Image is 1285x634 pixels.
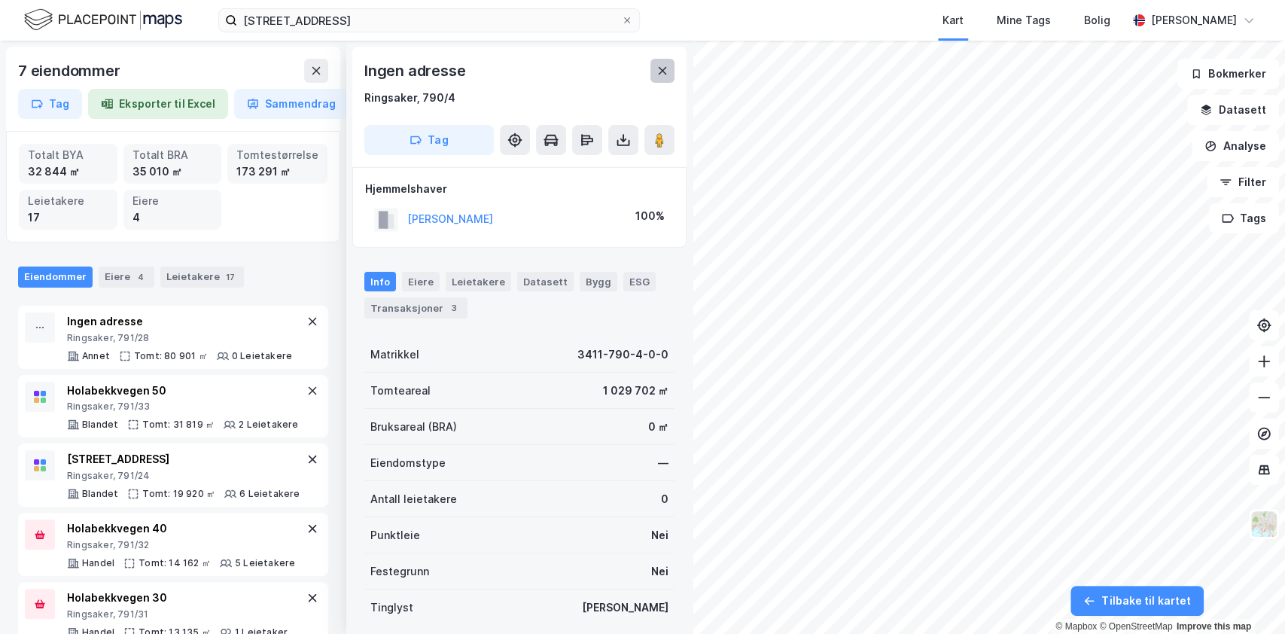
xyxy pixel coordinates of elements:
[236,163,318,180] div: 173 291 ㎡
[370,562,429,581] div: Festegrunn
[1207,167,1279,197] button: Filter
[1070,586,1204,616] button: Tilbake til kartet
[1177,621,1251,632] a: Improve this map
[446,272,511,291] div: Leietakere
[658,454,668,472] div: —
[370,382,431,400] div: Tomteareal
[82,350,110,362] div: Annet
[364,125,494,155] button: Tag
[28,163,108,180] div: 32 844 ㎡
[402,272,440,291] div: Eiere
[67,401,299,413] div: Ringsaker, 791/33
[580,272,617,291] div: Bygg
[370,346,419,364] div: Matrikkel
[82,419,118,431] div: Blandet
[67,382,299,400] div: Holabekkvegen 50
[67,312,292,331] div: Ingen adresse
[132,147,213,163] div: Totalt BRA
[364,272,396,291] div: Info
[364,297,467,319] div: Transaksjoner
[18,59,123,83] div: 7 eiendommer
[142,419,215,431] div: Tomt: 31 819 ㎡
[648,418,668,436] div: 0 ㎡
[132,193,213,209] div: Eiere
[28,147,108,163] div: Totalt BYA
[67,539,295,551] div: Ringsaker, 791/32
[370,418,457,436] div: Bruksareal (BRA)
[28,209,108,226] div: 17
[28,193,108,209] div: Leietakere
[365,180,674,198] div: Hjemmelshaver
[132,209,213,226] div: 4
[1209,203,1279,233] button: Tags
[67,450,300,468] div: [STREET_ADDRESS]
[623,272,656,291] div: ESG
[67,470,300,482] div: Ringsaker, 791/24
[942,11,964,29] div: Kart
[133,270,148,285] div: 4
[1210,562,1285,634] div: Kontrollprogram for chat
[582,599,668,617] div: [PERSON_NAME]
[370,526,420,544] div: Punktleie
[67,520,295,538] div: Holabekkvegen 40
[134,350,208,362] div: Tomt: 80 901 ㎡
[1099,621,1172,632] a: OpenStreetMap
[237,9,621,32] input: Søk på adresse, matrikkel, gårdeiere, leietakere eller personer
[1187,95,1279,125] button: Datasett
[132,163,213,180] div: 35 010 ㎡
[1210,562,1285,634] iframe: Chat Widget
[67,589,288,607] div: Holabekkvegen 30
[370,490,457,508] div: Antall leietakere
[239,419,298,431] div: 2 Leietakere
[82,488,118,500] div: Blandet
[651,526,668,544] div: Nei
[160,267,244,288] div: Leietakere
[364,59,468,83] div: Ingen adresse
[1192,131,1279,161] button: Analyse
[234,89,349,119] button: Sammendrag
[651,562,668,581] div: Nei
[232,350,292,362] div: 0 Leietakere
[67,332,292,344] div: Ringsaker, 791/28
[446,300,461,315] div: 3
[88,89,228,119] button: Eksporter til Excel
[236,147,318,163] div: Tomtestørrelse
[635,207,665,225] div: 100%
[603,382,668,400] div: 1 029 702 ㎡
[18,89,82,119] button: Tag
[24,7,182,33] img: logo.f888ab2527a4732fd821a326f86c7f29.svg
[1055,621,1097,632] a: Mapbox
[1084,11,1110,29] div: Bolig
[239,488,300,500] div: 6 Leietakere
[99,267,154,288] div: Eiere
[139,557,211,569] div: Tomt: 14 162 ㎡
[577,346,668,364] div: 3411-790-4-0-0
[18,267,93,288] div: Eiendommer
[1151,11,1237,29] div: [PERSON_NAME]
[517,272,574,291] div: Datasett
[370,599,413,617] div: Tinglyst
[235,557,295,569] div: 5 Leietakere
[1250,510,1278,538] img: Z
[661,490,668,508] div: 0
[67,608,288,620] div: Ringsaker, 791/31
[82,557,114,569] div: Handel
[364,89,455,107] div: Ringsaker, 790/4
[1177,59,1279,89] button: Bokmerker
[997,11,1051,29] div: Mine Tags
[223,270,238,285] div: 17
[142,488,215,500] div: Tomt: 19 920 ㎡
[370,454,446,472] div: Eiendomstype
